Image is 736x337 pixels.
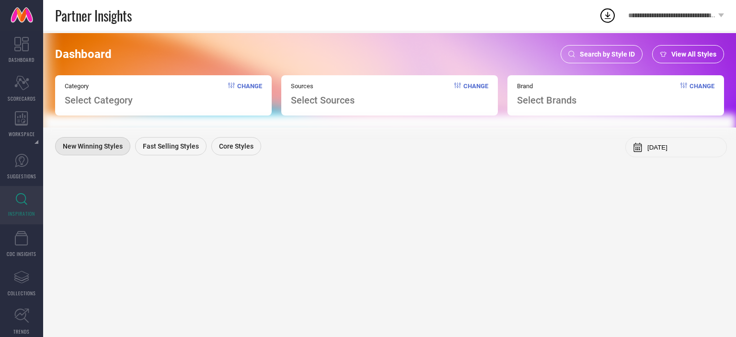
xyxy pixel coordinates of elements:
[237,82,262,106] span: Change
[8,95,36,102] span: SCORECARDS
[8,290,36,297] span: COLLECTIONS
[9,56,34,63] span: DASHBOARD
[599,7,616,24] div: Open download list
[7,173,36,180] span: SUGGESTIONS
[65,94,133,106] span: Select Category
[7,250,36,257] span: CDC INSIGHTS
[647,144,719,151] input: Select month
[13,328,30,335] span: TRENDS
[463,82,488,106] span: Change
[671,50,716,58] span: View All Styles
[517,94,576,106] span: Select Brands
[219,142,253,150] span: Core Styles
[690,82,714,106] span: Change
[580,50,635,58] span: Search by Style ID
[517,82,576,90] span: Brand
[143,142,199,150] span: Fast Selling Styles
[63,142,123,150] span: New Winning Styles
[291,82,355,90] span: Sources
[291,94,355,106] span: Select Sources
[55,6,132,25] span: Partner Insights
[65,82,133,90] span: Category
[9,130,35,138] span: WORKSPACE
[8,210,35,217] span: INSPIRATION
[55,47,112,61] span: Dashboard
